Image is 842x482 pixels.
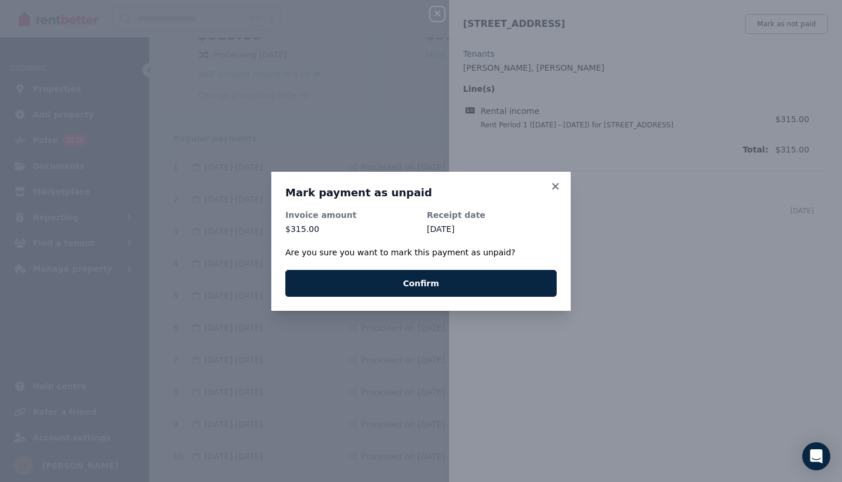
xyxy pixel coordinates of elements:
dt: Receipt date [427,209,557,221]
button: Confirm [285,270,557,297]
div: Are you sure you want to mark this payment as unpaid? [285,247,557,258]
dd: $315.00 [285,223,415,235]
dt: Invoice amount [285,209,415,221]
dd: [DATE] [427,223,557,235]
h3: Mark payment as unpaid [285,186,557,200]
div: Open Intercom Messenger [802,442,830,470]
